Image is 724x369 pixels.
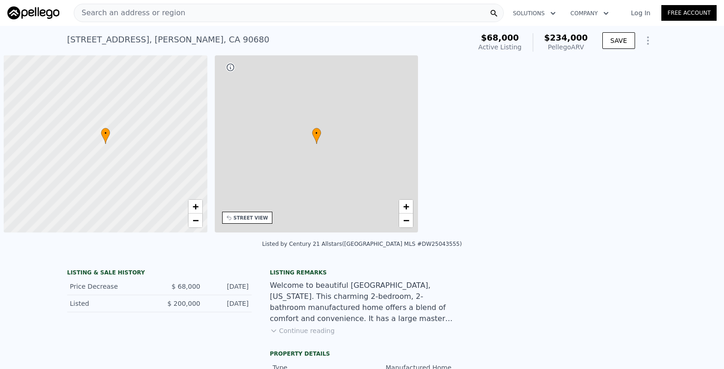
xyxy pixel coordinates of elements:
span: + [403,201,409,212]
button: SAVE [602,32,635,49]
div: [STREET_ADDRESS] , [PERSON_NAME] , CA 90680 [67,33,270,46]
div: Welcome to beautiful [GEOGRAPHIC_DATA], [US_STATE]. This charming 2-bedroom, 2-bathroom manufactu... [270,280,454,324]
span: $ 68,000 [171,283,200,290]
div: STREET VIEW [234,214,268,221]
button: Continue reading [270,326,335,335]
button: Show Options [639,31,657,50]
button: Company [563,5,616,22]
span: − [403,214,409,226]
div: Pellego ARV [544,42,588,52]
span: $ 200,000 [167,300,200,307]
span: Active Listing [478,43,522,51]
div: [DATE] [208,282,249,291]
a: Zoom out [188,214,202,227]
span: + [192,201,198,212]
div: Price Decrease [70,282,152,291]
div: Listed [70,299,152,308]
span: • [101,129,110,137]
a: Free Account [661,5,717,21]
div: Listing remarks [270,269,454,276]
div: [DATE] [208,299,249,308]
span: $234,000 [544,33,588,42]
img: Pellego [7,6,59,19]
a: Zoom out [399,214,413,227]
span: • [312,129,321,137]
div: • [312,128,321,144]
a: Log In [620,8,661,18]
span: Search an address or region [74,7,185,18]
a: Zoom in [399,200,413,214]
button: Solutions [506,5,563,22]
div: • [101,128,110,144]
div: Listed by Century 21 Allstars ([GEOGRAPHIC_DATA] MLS #DW25043555) [262,241,462,247]
span: − [192,214,198,226]
a: Zoom in [188,200,202,214]
div: Property details [270,350,454,357]
span: $68,000 [481,33,519,42]
div: LISTING & SALE HISTORY [67,269,252,278]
